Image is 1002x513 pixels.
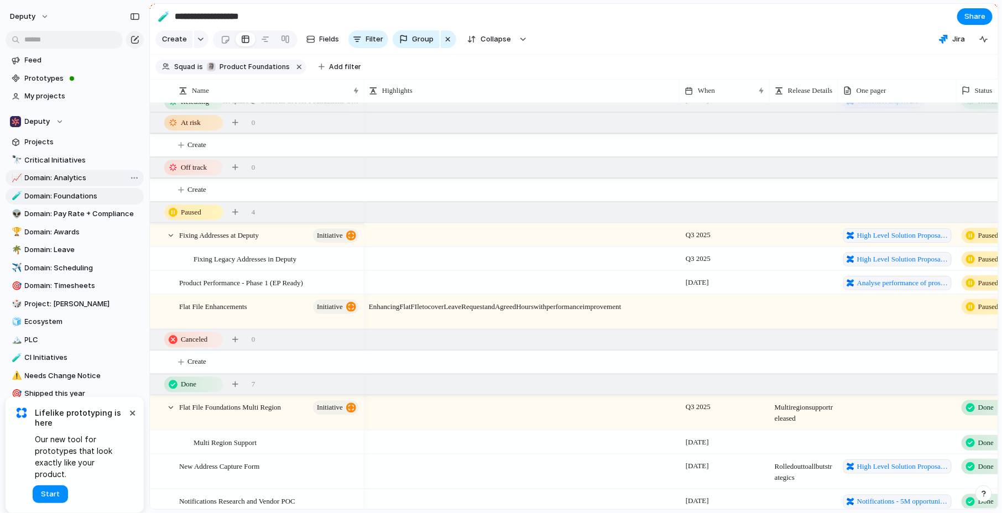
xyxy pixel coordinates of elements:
[5,8,55,25] button: deputy
[857,496,948,507] span: Notifications - 5M opportunities a day to delight customers
[25,352,140,363] span: CI Initiatives
[382,85,413,96] span: Highlights
[364,295,679,312] span: Enhancing Flat FIle to cover Leave Request and Agreed Hours with performance improvement
[6,349,144,366] a: 🧪CI Initiatives
[12,352,19,364] div: 🧪
[302,30,344,48] button: Fields
[10,244,21,255] button: 🌴
[162,34,187,45] span: Create
[25,388,140,399] span: Shipped this year
[366,34,384,45] span: Filter
[25,370,140,381] span: Needs Change Notice
[10,299,21,310] button: 🎲
[25,227,140,238] span: Domain: Awards
[35,408,127,428] span: Lifelike prototyping is here
[10,191,21,202] button: 🧪
[6,170,144,186] div: 📈Domain: Analytics
[6,113,144,130] button: Deputy
[975,85,993,96] span: Status
[6,332,144,348] a: 🏔️PLC
[181,207,201,218] span: Paused
[12,297,19,310] div: 🎲
[6,224,144,240] div: 🏆Domain: Awards
[12,316,19,328] div: 🧊
[25,73,140,84] span: Prototypes
[6,88,144,104] a: My projects
[6,242,144,258] div: 🌴Domain: Leave
[12,208,19,221] div: 👽
[194,252,296,265] span: Fixing Legacy Addresses in Deputy
[6,385,144,402] a: 🎯Shipped this year
[393,30,440,48] button: Group
[313,300,359,314] button: initiative
[843,494,952,509] a: Notifications - 5M opportunities a day to delight customers
[788,85,833,96] span: Release Details
[10,388,21,399] button: 🎯
[12,333,19,346] div: 🏔️
[6,152,144,169] div: 🔭Critical Initiatives
[207,62,216,71] div: 🗿
[220,62,290,72] span: Product Foundations
[413,34,434,45] span: Group
[978,254,999,265] span: Paused
[181,162,207,173] span: Off track
[25,208,140,219] span: Domain: Pay Rate + Compliance
[181,334,207,345] span: Canceled
[10,227,21,238] button: 🏆
[158,9,170,24] div: 🧪
[978,278,999,289] span: Paused
[179,228,259,241] span: Fixing Addresses at Deputy
[12,244,19,256] div: 🌴
[12,280,19,292] div: 🎯
[252,379,255,390] span: 7
[6,296,144,312] a: 🎲Project: [PERSON_NAME]
[25,155,140,166] span: Critical Initiatives
[978,437,994,448] span: Done
[329,62,361,72] span: Add filter
[192,85,209,96] span: Name
[683,459,712,473] span: [DATE]
[195,61,205,73] button: is
[181,379,196,390] span: Done
[10,334,21,346] button: 🏔️
[25,116,50,127] span: Deputy
[179,400,281,413] span: Flat File Foundations Multi Region
[33,485,68,503] button: Start
[683,494,712,507] span: [DATE]
[252,117,255,128] span: 0
[187,139,206,150] span: Create
[6,278,144,294] div: 🎯Domain: Timesheets
[179,300,247,312] span: Flat File Enhancements
[126,406,139,419] button: Dismiss
[25,55,140,66] span: Feed
[683,252,713,265] span: Q3 2025
[683,436,712,449] span: [DATE]
[6,52,144,69] a: Feed
[10,352,21,363] button: 🧪
[935,31,969,48] button: Jira
[12,154,19,166] div: 🔭
[25,334,140,346] span: PLC
[194,436,257,448] span: Multi Region Support
[25,191,140,202] span: Domain: Foundations
[179,494,295,507] span: Notifications Research and Vendor POC
[843,252,952,266] a: High Level Solution Proposal - fixing our 1.3M Location and area addresses
[6,188,144,205] a: 🧪Domain: Foundations
[683,400,713,413] span: Q3 2025
[25,263,140,274] span: Domain: Scheduling
[978,230,999,241] span: Paused
[10,11,35,22] span: deputy
[197,62,203,72] span: is
[857,254,948,265] span: High Level Solution Proposal - fixing our 1.3M Location and area addresses
[313,400,359,415] button: initiative
[857,461,948,472] span: High Level Solution Proposal - fixing our 1.3M Location and area addresses
[6,260,144,276] a: ✈️Domain: Scheduling
[12,190,19,202] div: 🧪
[857,278,948,289] span: Analyse performance of prospective large strategic customer Express Pros
[6,313,144,330] a: 🧊Ecosystem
